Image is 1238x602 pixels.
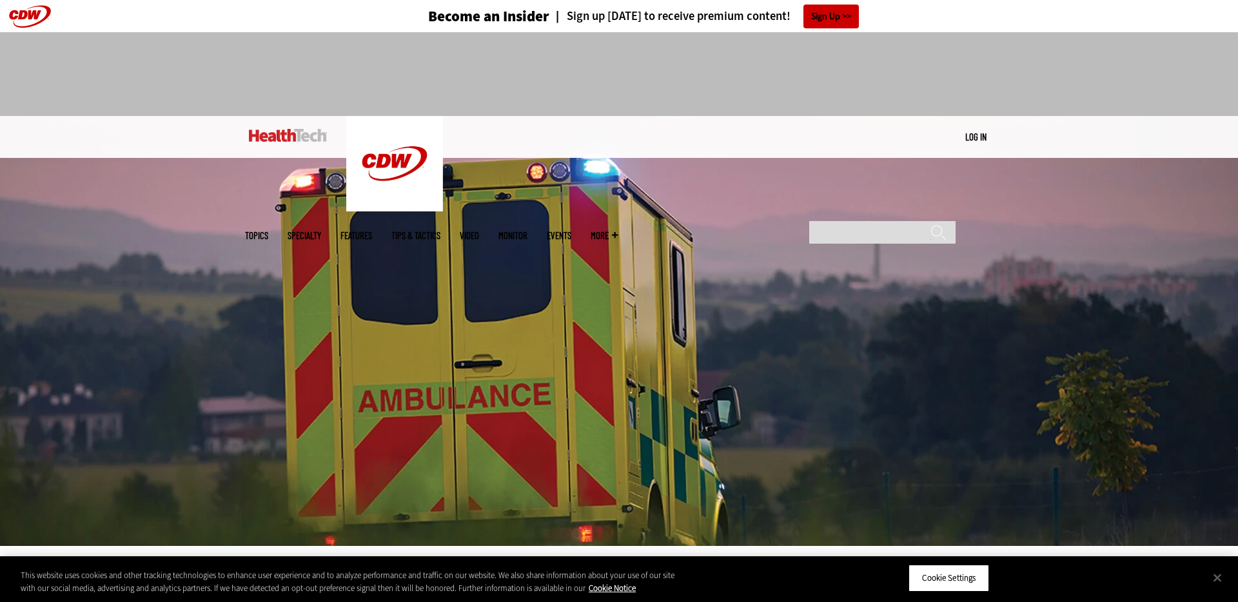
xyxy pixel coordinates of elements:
[288,231,321,240] span: Specialty
[547,231,571,240] a: Events
[591,231,618,240] span: More
[340,231,372,240] a: Features
[498,231,527,240] a: MonITor
[380,9,549,24] a: Become an Insider
[384,45,854,103] iframe: advertisement
[21,569,681,594] div: This website uses cookies and other tracking technologies to enhance user experience and to analy...
[245,231,268,240] span: Topics
[249,129,327,142] img: Home
[346,116,443,211] img: Home
[803,5,859,28] a: Sign Up
[428,9,549,24] h3: Become an Insider
[549,10,791,23] a: Sign up [DATE] to receive premium content!
[589,583,636,594] a: More information about your privacy
[391,231,440,240] a: Tips & Tactics
[1203,563,1232,592] button: Close
[909,565,989,592] button: Cookie Settings
[965,130,987,144] div: User menu
[460,231,479,240] a: Video
[965,131,987,142] a: Log in
[346,201,443,215] a: CDW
